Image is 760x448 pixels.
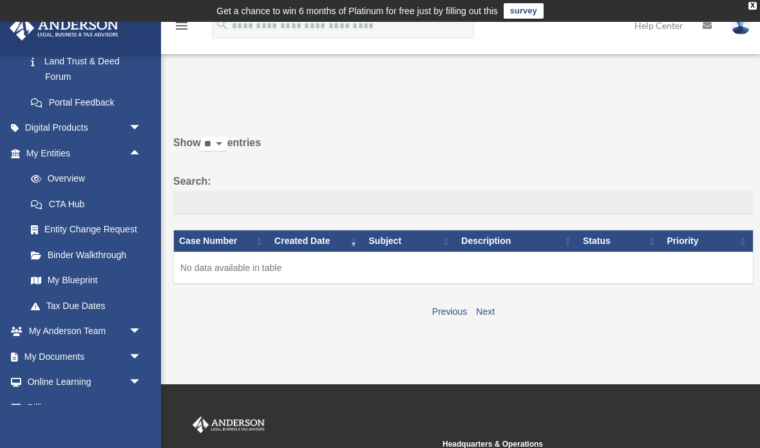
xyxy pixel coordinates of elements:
a: survey [504,3,544,19]
th: Subject: activate to sort column ascending [364,230,457,252]
label: Search: [173,173,754,215]
a: Land Trust & Deed Forum [18,48,155,89]
span: arrow_drop_down [129,395,155,421]
td: No data available in table [174,252,754,284]
a: Overview [18,166,161,192]
a: Online Learningarrow_drop_down [9,369,161,395]
span: arrow_drop_down [129,369,155,396]
a: Digital Productsarrow_drop_down [9,115,161,141]
a: Next [476,306,495,317]
input: Search: [173,191,754,215]
a: Portal Feedback [18,89,155,115]
a: My Entitiesarrow_drop_up [9,140,161,166]
th: Status: activate to sort column ascending [578,230,662,252]
a: My Documentsarrow_drop_down [9,344,161,369]
select: Showentries [201,137,227,152]
span: arrow_drop_down [129,319,155,345]
a: My Anderson Teamarrow_drop_down [9,319,161,344]
a: Entity Change Request [18,217,161,243]
th: Priority: activate to sort column ascending [662,230,754,252]
a: My Blueprint [18,268,161,294]
img: User Pic [731,16,750,35]
img: Anderson Advisors Platinum Portal [6,15,122,41]
a: menu [174,23,189,33]
span: arrow_drop_down [129,344,155,370]
a: CTA Hub [18,191,161,217]
img: Anderson Advisors Platinum Portal [190,416,267,433]
i: menu [174,18,189,33]
a: Binder Walkthrough [18,242,161,268]
span: arrow_drop_down [129,115,155,142]
label: Show entries [173,134,754,165]
i: search [215,17,229,32]
div: close [748,2,757,10]
a: Billingarrow_drop_down [9,395,161,420]
th: Created Date: activate to sort column ascending [269,230,363,252]
div: Get a chance to win 6 months of Platinum for free just by filling out this [216,3,498,19]
a: Previous [432,306,467,317]
a: Tax Due Dates [18,293,161,319]
span: arrow_drop_up [129,140,155,167]
th: Description: activate to sort column ascending [456,230,578,252]
th: Case Number: activate to sort column ascending [174,230,270,252]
